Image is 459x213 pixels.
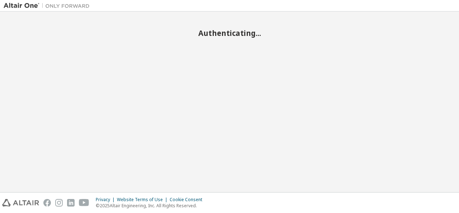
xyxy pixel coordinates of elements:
[96,197,117,203] div: Privacy
[67,199,75,207] img: linkedin.svg
[96,203,207,209] p: © 2025 Altair Engineering, Inc. All Rights Reserved.
[170,197,207,203] div: Cookie Consent
[4,28,455,38] h2: Authenticating...
[79,199,89,207] img: youtube.svg
[4,2,93,9] img: Altair One
[2,199,39,207] img: altair_logo.svg
[55,199,63,207] img: instagram.svg
[43,199,51,207] img: facebook.svg
[117,197,170,203] div: Website Terms of Use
